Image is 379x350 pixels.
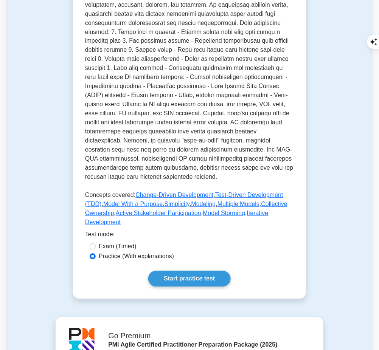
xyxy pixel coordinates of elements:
label: Practice (With explanations) [99,252,174,261]
a: Simplicity [165,201,189,208]
a: Active Stakeholder Participation [116,210,201,217]
a: Test-Driven Development (TDD) [85,192,283,208]
a: Multiple Models [217,201,259,208]
a: Model Storming [203,210,245,217]
label: Exam (Timed) [99,242,137,251]
a: Iterative Development [85,210,269,226]
a: Modeling [191,201,216,208]
a: Model With a Purpose [103,201,163,208]
p: Concepts covered: , , , , , , , , , [85,191,294,230]
a: Change-Driven Development [135,192,213,198]
a: Start practice test [148,271,230,287]
div: Test mode: [85,230,294,242]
